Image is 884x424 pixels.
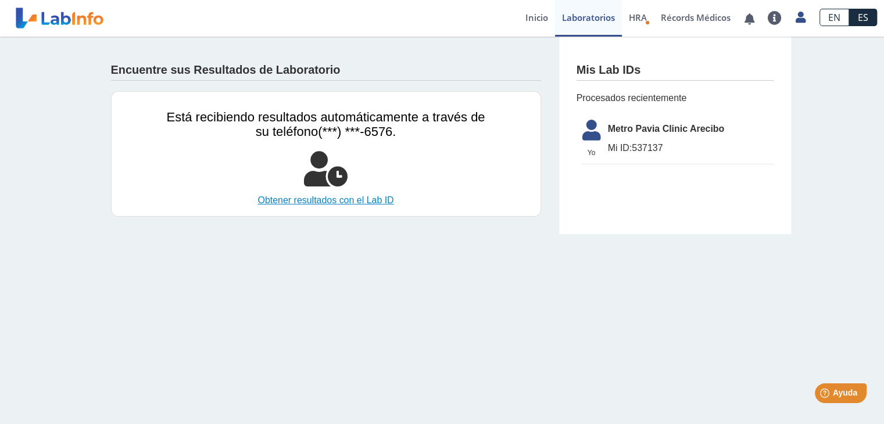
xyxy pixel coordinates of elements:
h4: Mis Lab IDs [577,63,641,77]
h4: Encuentre sus Resultados de Laboratorio [111,63,341,77]
span: Procesados recientemente [577,91,774,105]
a: Obtener resultados con el Lab ID [167,193,485,207]
span: Yo [575,148,608,158]
span: Está recibiendo resultados automáticamente a través de su teléfono [167,110,485,139]
a: ES [849,9,877,26]
span: Metro Pavia Clinic Arecibo [608,122,774,136]
iframe: Help widget launcher [781,379,871,411]
a: EN [819,9,849,26]
span: Mi ID: [608,143,632,153]
span: 537137 [608,141,774,155]
span: HRA [629,12,647,23]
